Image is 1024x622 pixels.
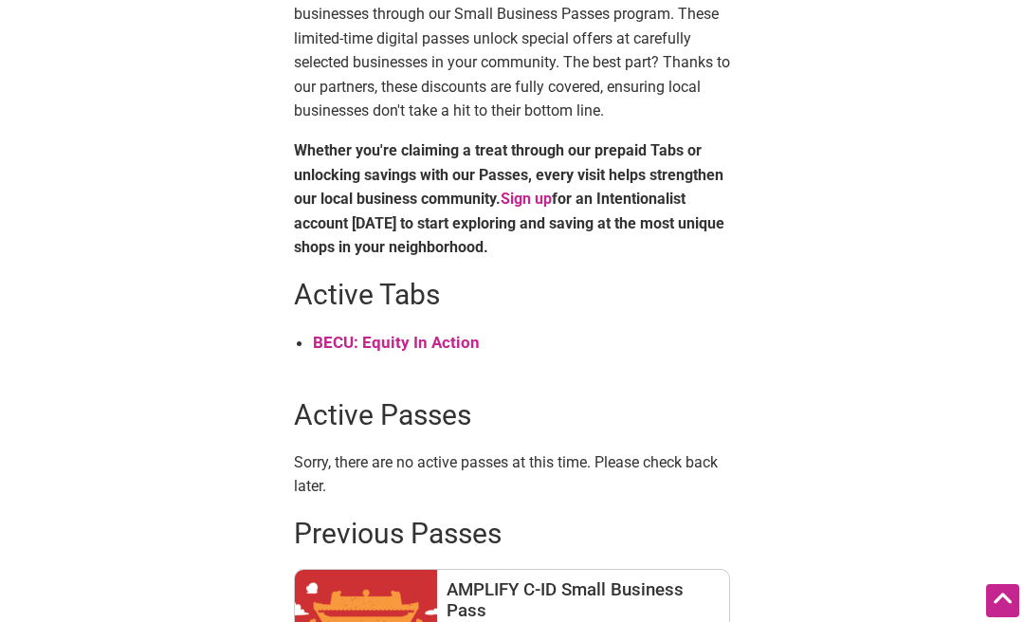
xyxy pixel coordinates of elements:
div: Scroll Back to Top [986,584,1019,617]
a: BECU: Equity In Action [313,333,480,352]
a: Sign up [501,190,552,208]
h2: Active Passes [294,395,730,435]
h2: Previous Passes [294,514,730,554]
h3: AMPLIFY C-ID Small Business Pass [447,579,720,622]
p: Sorry, there are no active passes at this time. Please check back later. [294,450,730,499]
strong: Whether you're claiming a treat through our prepaid Tabs or unlocking savings with our Passes, ev... [294,141,724,256]
h2: Active Tabs [294,275,730,315]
